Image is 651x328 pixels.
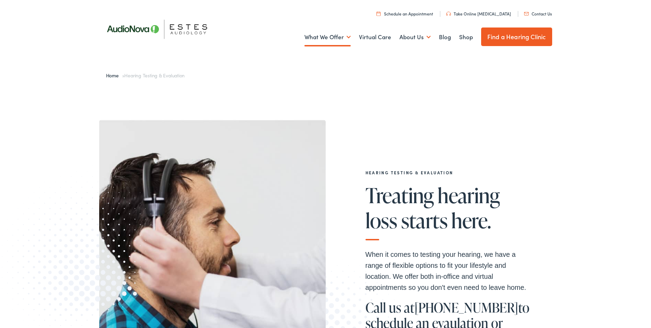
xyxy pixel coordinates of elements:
img: utility icon [376,11,381,16]
a: Home [106,72,122,79]
a: [PHONE_NUMBER] [415,298,518,316]
span: Hearing Testing & Evaluation [124,72,185,79]
img: utility icon [446,12,451,16]
a: Contact Us [524,11,552,17]
span: » [106,72,185,79]
a: Shop [459,24,473,50]
span: starts [401,209,447,232]
span: loss [365,209,397,232]
a: What We Offer [304,24,351,50]
a: Take Online [MEDICAL_DATA] [446,11,511,17]
img: utility icon [524,12,529,15]
p: When it comes to testing your hearing, we have a range of flexible options to fit your lifestyle ... [365,249,530,293]
a: Virtual Care [359,24,391,50]
a: About Us [399,24,431,50]
h2: Hearing Testing & Evaluation [365,170,530,175]
a: Blog [439,24,451,50]
span: Treating [365,184,434,207]
span: hearing [438,184,500,207]
a: Schedule an Appointment [376,11,433,17]
span: here. [451,209,491,232]
a: Find a Hearing Clinic [481,28,552,46]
